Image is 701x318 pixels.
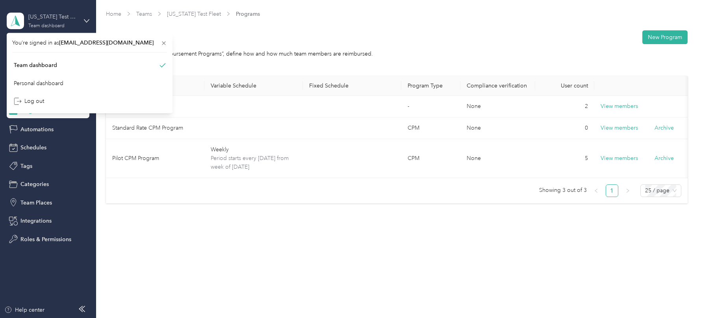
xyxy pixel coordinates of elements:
td: None [460,139,535,178]
td: 0 [535,117,594,139]
td: None [460,117,535,139]
td: Standard Rate CPM Program [106,117,204,139]
div: Programs, short for “Reimbursement Programs”, define how and how much team members are reimbursed. [106,50,688,58]
span: Showing 3 out of 3 [539,184,587,196]
span: left [594,188,599,193]
td: 5 [535,139,594,178]
td: 2 [535,96,594,117]
span: Schedules [20,143,46,152]
button: View members [601,124,638,132]
button: Archive [655,124,674,132]
td: CPM [401,117,460,139]
th: User count [535,76,594,96]
td: None [460,96,535,117]
li: Previous Page [590,184,603,197]
td: Pilot CPM Program [106,139,204,178]
span: Team Places [20,199,52,207]
li: 1 [606,184,618,197]
a: [US_STATE] Test Fleet [167,11,221,17]
td: CPM [401,139,460,178]
td: - [401,96,460,117]
span: Tags [20,162,32,170]
a: 1 [606,185,618,197]
div: [US_STATE] Test Fleet [28,13,78,21]
span: Categories [20,180,49,188]
span: [EMAIL_ADDRESS][DOMAIN_NAME] [59,39,154,46]
button: View members [601,102,638,111]
span: Weekly [211,145,297,154]
button: right [621,184,634,197]
li: Next Page [621,184,634,197]
span: Programs [236,10,260,18]
button: Archive [655,154,674,162]
div: Team dashboard [14,61,57,69]
th: Variable Schedule [204,76,303,96]
span: Period starts every [DATE] from week of [DATE] [211,154,297,171]
div: Page Size [640,184,681,197]
span: You’re signed in as [12,38,167,46]
button: left [590,184,603,197]
span: right [625,188,630,193]
th: Fixed Schedule [303,76,401,96]
button: Help center [4,306,45,314]
span: Automations [20,125,54,134]
th: Compliance verification [460,76,535,96]
span: Integrations [20,217,52,225]
button: View members [601,154,638,163]
a: Home [106,11,121,17]
span: 25 / page [645,185,677,197]
a: Teams [136,11,152,17]
div: Team dashboard [28,24,65,28]
div: Personal dashboard [14,79,63,87]
iframe: Everlance-gr Chat Button Frame [657,274,701,318]
div: Log out [14,97,44,105]
th: Program Type [401,76,460,96]
span: Roles & Permissions [20,235,71,244]
button: New Program [642,30,688,44]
